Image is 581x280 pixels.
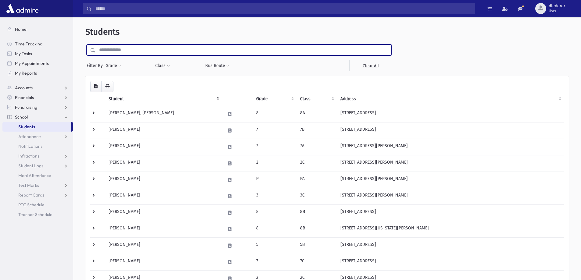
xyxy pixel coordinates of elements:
td: [PERSON_NAME] [105,139,222,155]
a: PTC Schedule [2,200,73,210]
span: Student Logs [18,163,43,168]
td: [PERSON_NAME] [105,155,222,172]
a: Accounts [2,83,73,93]
td: [STREET_ADDRESS] [337,106,564,122]
button: CSV [90,81,102,92]
span: Meal Attendance [18,173,51,178]
a: Report Cards [2,190,73,200]
button: Class [155,60,170,71]
span: Fundraising [15,105,37,110]
span: PTC Schedule [18,202,45,207]
td: 8 [253,221,296,237]
th: Grade: activate to sort column ascending [253,92,296,106]
td: 7 [253,254,296,270]
a: Test Marks [2,180,73,190]
td: 8B [296,204,337,221]
td: 7 [253,139,296,155]
td: [STREET_ADDRESS] [337,237,564,254]
span: Notifications [18,144,42,149]
td: [PERSON_NAME], [PERSON_NAME] [105,106,222,122]
a: Financials [2,93,73,102]
td: 5B [296,237,337,254]
td: [STREET_ADDRESS][PERSON_NAME] [337,172,564,188]
span: Time Tracking [15,41,42,47]
span: Attendance [18,134,41,139]
span: Infractions [18,153,39,159]
span: Report Cards [18,192,44,198]
td: [STREET_ADDRESS] [337,204,564,221]
span: My Appointments [15,61,49,66]
img: AdmirePro [5,2,40,15]
span: Students [85,27,120,37]
a: Students [2,122,71,132]
a: Home [2,24,73,34]
a: Attendance [2,132,73,141]
a: Fundraising [2,102,73,112]
td: 8 [253,106,296,122]
button: Bus Route [205,60,230,71]
td: [STREET_ADDRESS][PERSON_NAME] [337,188,564,204]
th: Address: activate to sort column ascending [337,92,564,106]
a: My Tasks [2,49,73,58]
span: My Tasks [15,51,32,56]
td: [PERSON_NAME] [105,254,222,270]
td: 8A [296,106,337,122]
td: 2 [253,155,296,172]
td: [STREET_ADDRESS] [337,254,564,270]
span: User [549,9,565,13]
td: 7C [296,254,337,270]
span: Filter By [87,62,105,69]
td: 3C [296,188,337,204]
input: Search [92,3,475,14]
span: dlederer [549,4,565,9]
td: [STREET_ADDRESS][US_STATE][PERSON_NAME] [337,221,564,237]
td: [PERSON_NAME] [105,237,222,254]
td: 7B [296,122,337,139]
td: [STREET_ADDRESS][PERSON_NAME] [337,139,564,155]
td: 8 [253,204,296,221]
span: My Reports [15,70,37,76]
a: Time Tracking [2,39,73,49]
td: 5 [253,237,296,254]
a: My Appointments [2,58,73,68]
td: [PERSON_NAME] [105,188,222,204]
span: School [15,114,28,120]
span: Accounts [15,85,33,90]
td: [PERSON_NAME] [105,221,222,237]
a: Student Logs [2,161,73,171]
a: Notifications [2,141,73,151]
a: Teacher Schedule [2,210,73,219]
span: Test Marks [18,183,39,188]
span: Teacher Schedule [18,212,52,217]
td: [STREET_ADDRESS] [337,122,564,139]
a: Meal Attendance [2,171,73,180]
span: Students [18,124,35,129]
td: 3 [253,188,296,204]
td: [PERSON_NAME] [105,172,222,188]
td: [STREET_ADDRESS][PERSON_NAME] [337,155,564,172]
a: School [2,112,73,122]
button: Grade [105,60,122,71]
span: Home [15,27,27,32]
td: [PERSON_NAME] [105,122,222,139]
a: My Reports [2,68,73,78]
td: 2C [296,155,337,172]
button: Print [101,81,113,92]
th: Class: activate to sort column ascending [296,92,337,106]
a: Clear All [349,60,392,71]
td: 7 [253,122,296,139]
td: 7A [296,139,337,155]
td: P [253,172,296,188]
td: [PERSON_NAME] [105,204,222,221]
th: Student: activate to sort column descending [105,92,222,106]
span: Financials [15,95,34,100]
td: PA [296,172,337,188]
td: 8B [296,221,337,237]
a: Infractions [2,151,73,161]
